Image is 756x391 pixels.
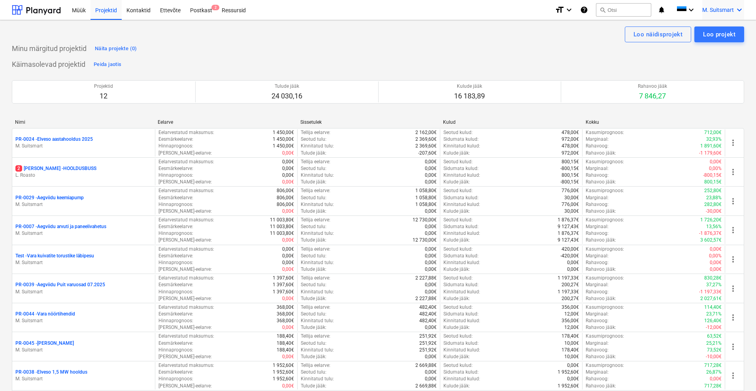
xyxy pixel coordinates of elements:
p: 420,00€ [562,246,579,253]
p: Marginaal : [586,281,609,288]
div: Kulud [443,119,579,125]
p: Tulude jääk : [301,179,326,185]
p: [PERSON_NAME] - HOOLDUSBUSS [15,165,96,172]
p: 7 846,27 [638,91,667,101]
p: Eesmärkeelarve : [158,136,193,143]
p: Rahavoo jääk : [586,179,616,185]
span: search [600,7,606,13]
p: Kinnitatud tulu : [301,143,334,149]
p: Marginaal : [586,195,609,201]
p: Tulude jääk : [301,150,326,157]
p: 12 730,00€ [413,217,437,223]
p: Sidumata kulud : [443,281,479,288]
p: 23,88% [706,195,722,201]
div: Kokku [586,119,722,125]
p: 712,00€ [704,129,722,136]
div: PR-0038 -Elveso 1,5 MW hooldusM. Suitsmart [15,369,152,382]
p: 482,40€ [419,304,437,311]
p: Eesmärkeelarve : [158,165,193,172]
div: Nimi [15,119,151,125]
p: Kulude jääk : [443,237,470,244]
p: 0,00€ [282,324,294,331]
p: 0,00€ [425,289,437,295]
p: 368,00€ [277,311,294,317]
p: Eelarvestatud maksumus : [158,304,214,311]
p: Marginaal : [586,136,609,143]
p: 13,56% [706,223,722,230]
p: L. Roasto [15,172,152,179]
p: Projektid [94,83,113,90]
p: 972,00€ [562,150,579,157]
p: 1 058,80€ [415,195,437,201]
p: Rahavoog : [586,172,609,179]
div: PR-0007 -Aegviidu arvuti ja paneelivahetusM. Suitsmart [15,223,152,237]
button: Otsi [596,3,651,17]
p: Kasumiprognoos : [586,275,624,281]
p: PR-0024 - Elveso aastahooldus 2025 [15,136,93,143]
div: Loo projekt [703,29,735,40]
p: Tellija eelarve : [301,275,330,281]
p: 0,00€ [282,165,294,172]
p: [PERSON_NAME]-eelarve : [158,208,212,215]
p: 0,00€ [710,159,722,165]
p: M. Suitsmart [15,317,152,324]
p: Tulude jääk : [301,237,326,244]
p: 2 162,00€ [415,129,437,136]
p: Rahavoo jääk : [586,324,616,331]
p: 1 450,00€ [273,143,294,149]
p: 114,40€ [704,304,722,311]
p: 356,00€ [562,317,579,324]
p: Seotud tulu : [301,281,326,288]
p: 0,00€ [567,259,579,266]
p: 0,00€ [425,266,437,273]
p: Hinnaprognoos : [158,172,193,179]
p: 806,00€ [277,195,294,201]
span: 2 [15,165,22,172]
span: more_vert [728,196,738,206]
p: Seotud tulu : [301,136,326,143]
p: -800,15€ [703,172,722,179]
p: [PERSON_NAME]-eelarve : [158,179,212,185]
p: 368,00€ [277,317,294,324]
p: 11 003,80€ [270,217,294,223]
p: 972,00€ [562,136,579,143]
p: 1 058,80€ [415,187,437,194]
p: PR-0044 - Vara nöörtihendid [15,311,75,317]
p: 12,00€ [564,311,579,317]
p: [PERSON_NAME]-eelarve : [158,150,212,157]
p: Kinnitatud tulu : [301,230,334,237]
p: 0,00€ [425,208,437,215]
p: Tellija eelarve : [301,246,330,253]
p: 2 027,61€ [700,295,722,302]
p: 0,00€ [425,172,437,179]
p: Eelarvestatud maksumus : [158,187,214,194]
p: 0,00€ [425,259,437,266]
p: [PERSON_NAME]-eelarve : [158,266,212,273]
p: Rahavoo jääk : [586,150,616,157]
i: keyboard_arrow_down [686,5,696,15]
p: Rahavoog : [586,259,609,266]
p: 30,00€ [564,208,579,215]
p: -207,60€ [418,150,437,157]
p: Kinnitatud kulud : [443,172,480,179]
p: Tulude jääk [271,83,302,90]
button: Loo näidisprojekt [625,26,691,42]
p: 482,40€ [419,311,437,317]
p: Tellija eelarve : [301,217,330,223]
i: keyboard_arrow_down [735,5,744,15]
p: Marginaal : [586,223,609,230]
p: Kinnitatud tulu : [301,201,334,208]
p: Kasumiprognoos : [586,187,624,194]
p: Hinnaprognoos : [158,143,193,149]
p: Sidumata kulud : [443,195,479,201]
p: Kinnitatud kulud : [443,317,480,324]
p: 2 369,60€ [415,143,437,149]
p: 0,00€ [282,208,294,215]
p: Tellija eelarve : [301,159,330,165]
p: 0,00€ [282,237,294,244]
p: 1 058,80€ [415,201,437,208]
div: PR-0024 -Elveso aastahooldus 2025M. Suitsmart [15,136,152,149]
p: 0,00€ [282,253,294,259]
span: more_vert [728,371,738,380]
p: Kasumiprognoos : [586,246,624,253]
